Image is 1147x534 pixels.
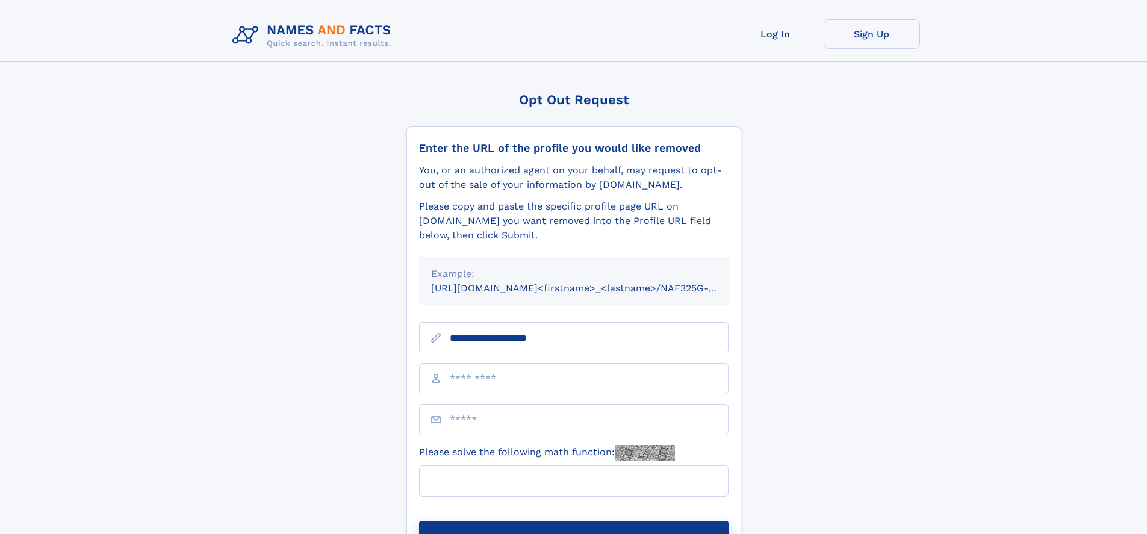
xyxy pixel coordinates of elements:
label: Please solve the following math function: [419,445,675,461]
div: Please copy and paste the specific profile page URL on [DOMAIN_NAME] you want removed into the Pr... [419,199,729,243]
div: You, or an authorized agent on your behalf, may request to opt-out of the sale of your informatio... [419,163,729,192]
small: [URL][DOMAIN_NAME]<firstname>_<lastname>/NAF325G-xxxxxxxx [431,282,751,294]
div: Opt Out Request [406,92,741,107]
div: Enter the URL of the profile you would like removed [419,141,729,155]
img: Logo Names and Facts [228,19,401,52]
a: Sign Up [824,19,920,49]
a: Log In [727,19,824,49]
div: Example: [431,267,716,281]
